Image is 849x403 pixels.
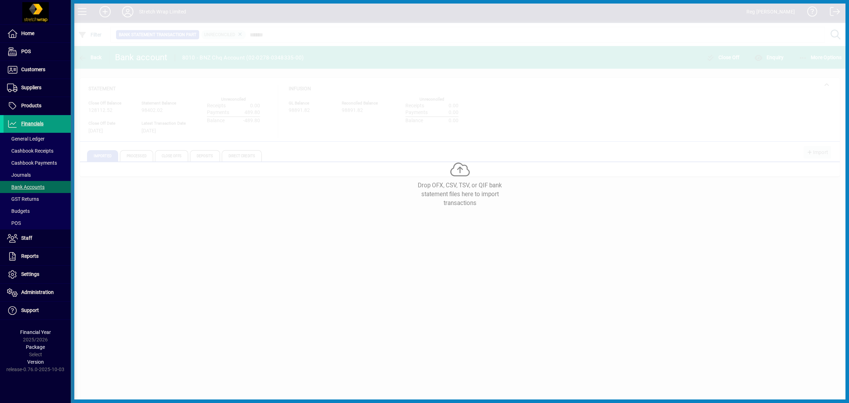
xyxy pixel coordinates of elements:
[4,25,71,42] a: Home
[4,266,71,283] a: Settings
[4,61,71,79] a: Customers
[21,49,31,54] span: POS
[4,97,71,115] a: Products
[21,289,54,295] span: Administration
[4,205,71,217] a: Budgets
[4,79,71,97] a: Suppliers
[21,85,41,90] span: Suppliers
[26,344,45,350] span: Package
[7,136,45,142] span: General Ledger
[4,169,71,181] a: Journals
[21,271,39,277] span: Settings
[21,235,32,241] span: Staff
[21,121,44,126] span: Financials
[21,307,39,313] span: Support
[20,329,51,335] span: Financial Year
[7,184,45,190] span: Bank Accounts
[21,67,45,72] span: Customers
[4,43,71,61] a: POS
[4,145,71,157] a: Cashbook Receipts
[7,220,21,226] span: POS
[21,30,34,36] span: Home
[4,284,71,301] a: Administration
[4,217,71,229] a: POS
[7,196,39,202] span: GST Returns
[7,208,30,214] span: Budgets
[4,248,71,265] a: Reports
[4,157,71,169] a: Cashbook Payments
[21,253,39,259] span: Reports
[21,103,41,108] span: Products
[7,172,31,178] span: Journals
[4,193,71,205] a: GST Returns
[4,181,71,193] a: Bank Accounts
[4,229,71,247] a: Staff
[7,160,57,166] span: Cashbook Payments
[4,133,71,145] a: General Ledger
[7,148,53,154] span: Cashbook Receipts
[4,302,71,319] a: Support
[27,359,44,365] span: Version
